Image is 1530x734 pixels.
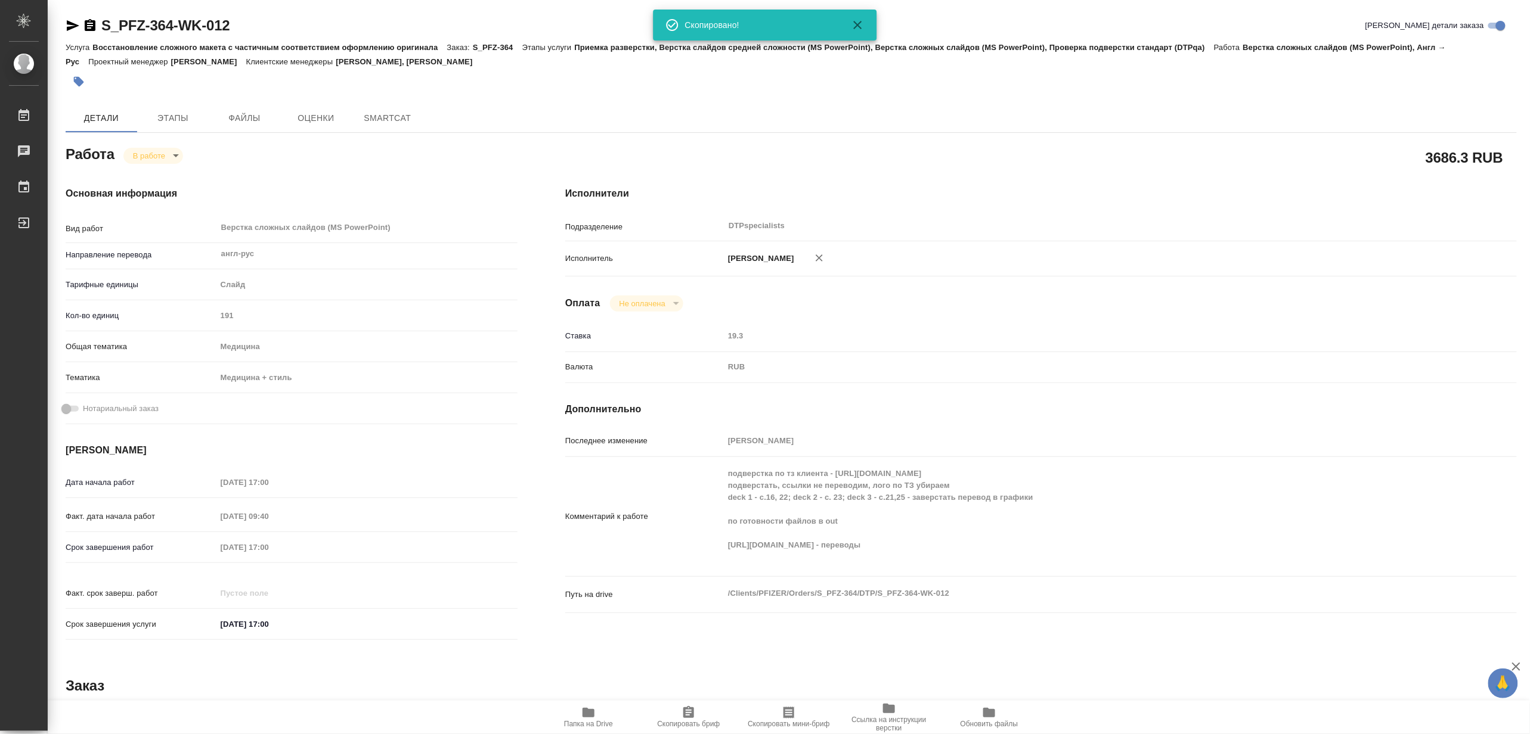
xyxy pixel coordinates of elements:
[66,676,104,695] h2: Заказ
[66,142,114,164] h2: Работа
[123,148,183,164] div: В работе
[336,57,481,66] p: [PERSON_NAME], [PERSON_NAME]
[66,69,92,95] button: Добавить тэг
[73,111,130,126] span: Детали
[66,341,216,353] p: Общая тематика
[724,357,1438,377] div: RUB
[565,589,724,601] p: Путь на drive
[171,57,246,66] p: [PERSON_NAME]
[246,57,336,66] p: Клиентские менеджеры
[92,43,447,52] p: Восстановление сложного макета с частичным соответствием оформлению оригинала
[83,403,159,415] span: Нотариальный заказ
[66,249,216,261] p: Направление перевода
[844,18,872,32] button: Закрыть
[565,361,724,373] p: Валюта
[287,111,345,126] span: Оценки
[1488,668,1518,698] button: 🙏
[522,43,575,52] p: Этапы услуги
[144,111,202,126] span: Этапы
[216,368,518,388] div: Медицина + стиль
[216,337,518,357] div: Медицина
[939,701,1039,734] button: Обновить файлы
[83,18,97,33] button: Скопировать ссылку
[66,618,216,630] p: Срок завершения услуги
[66,186,518,201] h4: Основная информация
[1426,147,1503,167] h2: 3686.3 RUB
[565,511,724,522] p: Комментарий к работе
[216,111,273,126] span: Файлы
[839,701,939,734] button: Ссылка на инструкции верстки
[216,474,321,491] input: Пустое поле
[616,298,669,309] button: Не оплачена
[565,402,1517,416] h4: Дополнительно
[846,716,932,732] span: Ссылка на инструкции верстки
[961,720,1018,728] span: Обновить файлы
[473,43,522,52] p: S_PFZ-364
[724,327,1438,344] input: Пустое поле
[657,720,720,728] span: Скопировать бриф
[216,584,321,602] input: Пустое поле
[724,432,1438,449] input: Пустое поле
[685,19,834,31] div: Скопировано!
[216,615,321,633] input: ✎ Введи что-нибудь
[565,330,724,342] p: Ставка
[66,18,80,33] button: Скопировать ссылку для ЯМессенджера
[575,43,1214,52] p: Приемка разверстки, Верстка слайдов средней сложности (MS PowerPoint), Верстка сложных слайдов (M...
[66,511,216,522] p: Факт. дата начала работ
[66,279,216,291] p: Тарифные единицы
[565,296,600,310] h4: Оплата
[724,583,1438,604] textarea: /Clients/PFIZER/Orders/S_PFZ-364/DTP/S_PFZ-364-WK-012
[129,151,169,161] button: В работе
[610,296,683,312] div: В работе
[1214,43,1243,52] p: Работа
[447,43,473,52] p: Заказ:
[724,464,1438,567] textarea: подверстка по тз клиента - [URL][DOMAIN_NAME] подверстать, ссылки не переводим, лого по ТЗ убирае...
[66,310,216,322] p: Кол-во единиц
[565,221,724,233] p: Подразделение
[66,443,518,458] h4: [PERSON_NAME]
[66,43,92,52] p: Услуга
[216,539,321,556] input: Пустое поле
[66,223,216,235] p: Вид работ
[66,587,216,599] p: Факт. срок заверш. работ
[101,17,230,33] a: S_PFZ-364-WK-012
[564,720,613,728] span: Папка на Drive
[216,275,518,295] div: Слайд
[216,508,321,525] input: Пустое поле
[739,701,839,734] button: Скопировать мини-бриф
[66,477,216,489] p: Дата начала работ
[1493,671,1513,696] span: 🙏
[88,57,171,66] p: Проектный менеджер
[724,253,794,265] p: [PERSON_NAME]
[66,372,216,384] p: Тематика
[806,245,832,271] button: Удалить исполнителя
[565,253,724,265] p: Исполнитель
[216,307,518,324] input: Пустое поле
[66,542,216,553] p: Срок завершения работ
[1365,20,1484,32] span: [PERSON_NAME] детали заказа
[359,111,416,126] span: SmartCat
[565,186,1517,201] h4: Исполнители
[538,701,639,734] button: Папка на Drive
[565,435,724,447] p: Последнее изменение
[748,720,829,728] span: Скопировать мини-бриф
[639,701,739,734] button: Скопировать бриф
